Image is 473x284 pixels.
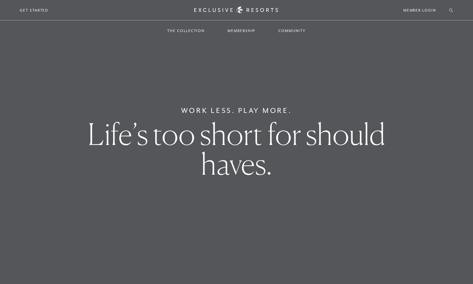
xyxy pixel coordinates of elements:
a: Member Login [403,7,436,13]
h6: Work Less. Play More. [181,105,292,116]
a: Community [272,21,312,40]
h1: Life’s too short for should haves. [83,119,391,179]
a: Get Started [20,7,48,13]
a: Membership [221,21,262,40]
a: The Collection [161,21,211,40]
